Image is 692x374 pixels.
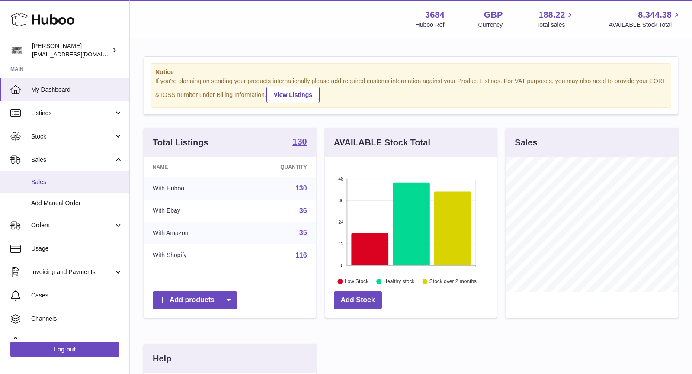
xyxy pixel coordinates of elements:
span: 8,344.38 [638,9,672,21]
div: Currency [478,21,503,29]
span: My Dashboard [31,86,123,94]
text: Low Stock [345,278,369,284]
text: 24 [338,219,343,225]
text: Stock over 2 months [429,278,477,284]
a: 35 [299,229,307,236]
a: 8,344.38 AVAILABLE Stock Total [609,9,682,29]
a: 188.22 Total sales [536,9,575,29]
text: 36 [338,198,343,203]
h3: Help [153,353,171,364]
a: 130 [292,137,307,148]
h3: Total Listings [153,137,208,148]
h3: AVAILABLE Stock Total [334,137,430,148]
span: Invoicing and Payments [31,268,114,276]
td: With Huboo [144,177,238,200]
span: Sales [31,156,114,164]
text: 12 [338,241,343,246]
div: Huboo Ref [416,21,445,29]
span: Settings [31,338,123,346]
a: Log out [10,342,119,357]
span: Usage [31,245,123,253]
strong: 130 [292,137,307,146]
span: [EMAIL_ADDRESS][DOMAIN_NAME] [32,51,127,58]
th: Quantity [238,157,316,177]
strong: Notice [155,68,666,76]
span: Total sales [536,21,575,29]
a: 130 [295,184,307,192]
span: Sales [31,178,123,186]
a: 116 [295,251,307,259]
span: Add Manual Order [31,199,123,207]
span: Listings [31,109,114,117]
span: 188.22 [538,9,565,21]
text: Healthy stock [383,278,415,284]
strong: GBP [484,9,503,21]
div: If you're planning on sending your products internationally please add required customs informati... [155,77,666,103]
span: Cases [31,291,123,300]
text: 48 [338,176,343,181]
td: With Shopify [144,244,238,267]
a: Add Stock [334,291,382,309]
span: Channels [31,315,123,323]
span: AVAILABLE Stock Total [609,21,682,29]
img: theinternationalventure@gmail.com [10,44,23,57]
span: Stock [31,132,114,141]
td: With Ebay [144,200,238,222]
h3: Sales [515,137,537,148]
th: Name [144,157,238,177]
span: Orders [31,221,114,229]
div: [PERSON_NAME] [32,42,110,58]
text: 0 [341,263,343,268]
td: With Amazon [144,222,238,244]
a: View Listings [266,87,320,103]
a: 36 [299,207,307,214]
strong: 3684 [425,9,445,21]
a: Add products [153,291,237,309]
